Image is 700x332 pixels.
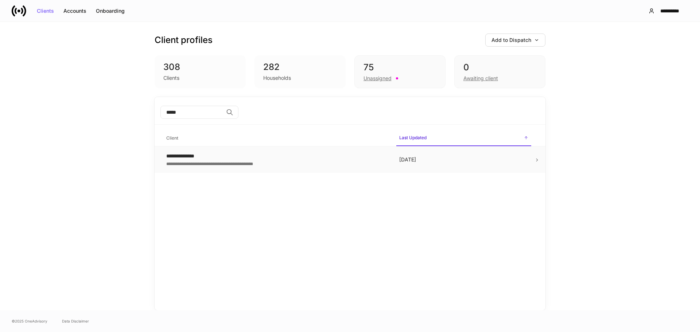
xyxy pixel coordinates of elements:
[491,38,539,43] div: Add to Dispatch
[463,62,536,73] div: 0
[396,130,531,146] span: Last Updated
[37,8,54,13] div: Clients
[91,5,129,17] button: Onboarding
[463,75,498,82] div: Awaiting client
[163,74,179,82] div: Clients
[59,5,91,17] button: Accounts
[363,62,436,73] div: 75
[363,75,392,82] div: Unassigned
[354,55,446,88] div: 75Unassigned
[166,134,178,141] h6: Client
[163,61,237,73] div: 308
[12,318,47,324] span: © 2025 OneAdvisory
[399,156,528,163] p: [DATE]
[155,34,213,46] h3: Client profiles
[32,5,59,17] button: Clients
[96,8,125,13] div: Onboarding
[63,8,86,13] div: Accounts
[399,134,427,141] h6: Last Updated
[485,34,545,47] button: Add to Dispatch
[263,74,291,82] div: Households
[454,55,545,88] div: 0Awaiting client
[62,318,89,324] a: Data Disclaimer
[163,131,390,146] span: Client
[263,61,337,73] div: 282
